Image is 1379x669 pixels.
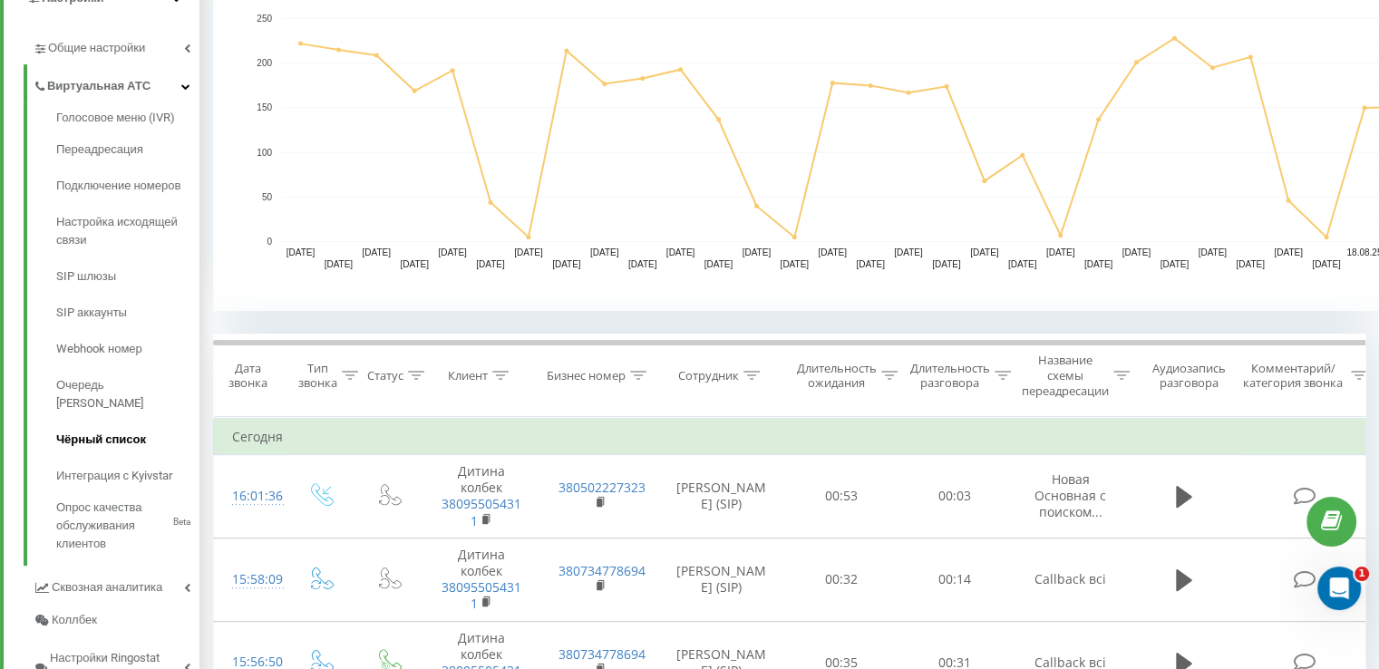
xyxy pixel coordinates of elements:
[56,177,180,195] span: Подключение номеров
[56,141,143,159] span: Переадресация
[286,247,316,257] text: [DATE]
[1034,470,1106,520] span: Новая Основная с поиском...
[422,455,540,538] td: Дитина колбек
[932,259,961,269] text: [DATE]
[267,237,272,247] text: 0
[558,479,646,496] a: 380502227323
[666,247,695,257] text: [DATE]
[704,259,733,269] text: [DATE]
[56,494,199,553] a: Опрос качества обслуживания клиентовBeta
[56,267,116,286] span: SIP шлюзы
[552,259,581,269] text: [DATE]
[970,247,999,257] text: [DATE]
[590,247,619,257] text: [DATE]
[1012,538,1130,621] td: Callback всі
[1160,259,1190,269] text: [DATE]
[558,562,646,579] a: 380734778694
[52,578,162,596] span: Сквозная аналитика
[1008,259,1037,269] text: [DATE]
[325,259,354,269] text: [DATE]
[52,611,97,629] span: Коллбек
[785,455,898,538] td: 00:53
[367,368,403,383] div: Статус
[780,259,809,269] text: [DATE]
[1198,247,1227,257] text: [DATE]
[33,26,199,64] a: Общие настройки
[56,109,175,127] span: Голосовое меню (IVR)
[56,213,190,249] span: Настройка исходящей связи
[438,247,467,257] text: [DATE]
[1317,567,1361,610] iframe: Intercom live chat
[56,458,199,494] a: Интеграция с Kyivstar
[33,566,199,604] a: Сквозная аналитика
[56,422,199,458] a: Чёрный список
[214,419,1374,455] td: Сегодня
[56,499,169,553] span: Опрос качества обслуживания клиентов
[56,168,199,204] a: Подключение номеров
[898,455,1012,538] td: 00:03
[363,247,392,257] text: [DATE]
[514,247,543,257] text: [DATE]
[422,538,540,621] td: Дитина колбек
[448,368,488,383] div: Клиент
[257,14,272,24] text: 250
[547,368,626,383] div: Бизнес номер
[476,259,505,269] text: [DATE]
[678,368,739,383] div: Сотрудник
[743,247,772,257] text: [DATE]
[1084,259,1113,269] text: [DATE]
[658,538,785,621] td: [PERSON_NAME] (SIP)
[56,367,199,422] a: Очередь [PERSON_NAME]
[56,304,127,322] span: SIP аккаунты
[558,645,646,663] a: 380734778694
[1145,361,1233,392] div: Аудиозапись разговора
[257,103,272,113] text: 150
[56,340,142,358] span: Webhook номер
[232,479,268,514] div: 16:01:36
[214,361,281,392] div: Дата звонка
[56,131,199,168] a: Переадресация
[257,58,272,68] text: 200
[856,259,885,269] text: [DATE]
[56,467,172,485] span: Интеграция с Kyivstar
[442,578,521,612] a: 380955054311
[298,361,337,392] div: Тип звонка
[48,39,145,57] span: Общие настройки
[56,258,199,295] a: SIP шлюзы
[56,295,199,331] a: SIP аккаунты
[400,259,429,269] text: [DATE]
[1240,361,1346,392] div: Комментарий/категория звонка
[56,431,146,449] span: Чёрный список
[1236,259,1265,269] text: [DATE]
[1022,353,1109,399] div: Название схемы переадресации
[628,259,657,269] text: [DATE]
[47,77,151,95] span: Виртуальная АТС
[33,64,199,102] a: Виртуальная АТС
[1122,247,1151,257] text: [DATE]
[797,361,877,392] div: Длительность ожидания
[1355,567,1369,581] span: 1
[785,538,898,621] td: 00:32
[257,148,272,158] text: 100
[56,204,199,258] a: Настройка исходящей связи
[1312,259,1341,269] text: [DATE]
[894,247,923,257] text: [DATE]
[262,192,273,202] text: 50
[232,562,268,597] div: 15:58:09
[1274,247,1303,257] text: [DATE]
[898,538,1012,621] td: 00:14
[56,331,199,367] a: Webhook номер
[658,455,785,538] td: [PERSON_NAME] (SIP)
[818,247,847,257] text: [DATE]
[56,376,190,412] span: Очередь [PERSON_NAME]
[910,361,990,392] div: Длительность разговора
[56,109,199,131] a: Голосовое меню (IVR)
[1046,247,1075,257] text: [DATE]
[33,604,199,636] a: Коллбек
[442,495,521,528] a: 380955054311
